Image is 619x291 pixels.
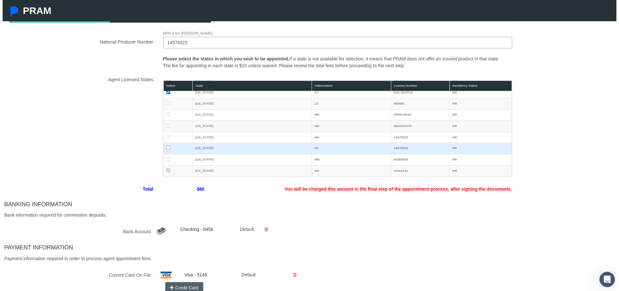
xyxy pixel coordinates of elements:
[2,74,157,178] label: Agent Licensed States
[451,167,513,178] td: NR
[159,274,171,281] img: visa.png
[312,121,392,133] td: MD
[20,5,49,16] span: PRAM
[179,229,213,234] a: Checking - 0458
[312,110,392,122] td: ME
[192,81,312,92] th: State
[2,258,150,263] span: Payment information required in order to process agent appointment fees.
[392,110,451,122] td: PRN218518
[392,121,451,133] td: 3000261070
[192,133,312,144] td: [US_STATE]
[209,185,519,196] span: You will be charged this amount in the final step of the appointment process, after signing the d...
[392,88,451,99] td: DOI-1003700
[451,144,513,156] td: NR
[312,133,392,144] td: MA
[451,110,513,122] td: NR
[288,274,302,280] a: Delete
[154,228,166,238] img: card_bank.png
[312,81,392,92] th: Abbreviation
[192,167,312,178] td: [US_STATE]
[157,185,209,196] span: $60
[451,156,513,167] td: NR
[312,178,392,189] td: MO
[392,133,451,144] td: 14578323
[392,178,451,189] td: 8352429
[451,121,513,133] td: NR
[392,167,451,178] td: 10416141
[451,81,513,92] th: Residency Status
[192,156,312,167] td: [US_STATE]
[392,81,451,92] th: License Number
[451,178,513,189] td: NR
[192,144,312,156] td: [US_STATE]
[192,99,312,110] td: [US_STATE]
[162,57,290,62] span: Please select the states in which you wish to be appointed.
[183,274,206,280] a: Visa - 5146
[312,156,392,167] td: MN
[259,229,273,234] a: Delete
[312,167,392,178] td: MS
[162,81,192,92] th: Select
[451,133,513,144] td: NR
[6,6,17,17] img: Pram Partner
[392,144,451,156] td: 14578323
[392,99,451,110] td: 680980
[451,99,513,110] td: NR
[235,228,255,238] div: Default
[192,178,312,189] td: [US_STATE]
[2,30,157,49] label: National Producer Number
[392,156,451,167] td: 40383928
[312,144,392,156] td: MI
[2,185,157,196] span: Total
[162,32,212,36] span: NPN # for [PERSON_NAME]
[312,88,392,99] td: KY
[602,274,618,290] iframe: Intercom live chat
[192,110,312,122] td: [US_STATE]
[162,56,514,70] p: If a state is not available for selection, it means that PRAM does not offer an insured product i...
[192,88,312,99] td: [US_STATE]
[2,214,105,220] span: Bank information required for commission deposits.
[451,88,513,99] td: NR
[192,121,312,133] td: [US_STATE]
[236,272,255,283] div: Default
[312,99,392,110] td: LA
